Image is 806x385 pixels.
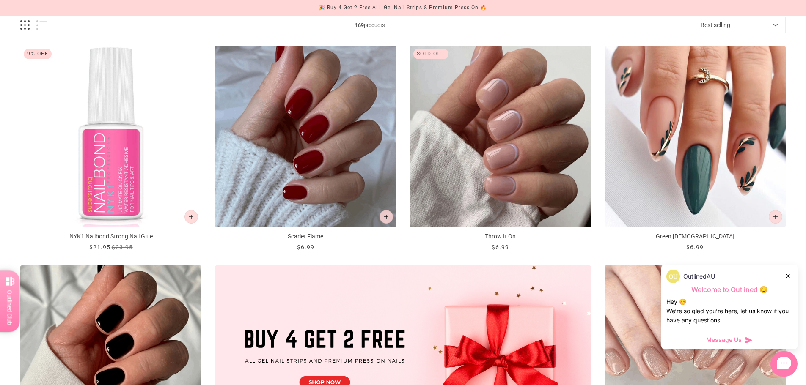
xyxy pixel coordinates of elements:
a: NYK1 Nailbond Strong Nail Glue [20,46,201,252]
span: products [47,21,693,30]
button: Best selling [693,17,786,33]
p: Welcome to Outlined 😊 [666,285,792,294]
div: Sold out [413,49,448,59]
div: 🎉 Buy 4 Get 2 Free ALL Gel Nail Strips & Premium Press On 🔥 [319,3,487,12]
button: Add to cart [380,210,393,224]
span: $23.95 [112,244,133,251]
span: $6.99 [297,244,314,251]
span: $21.95 [89,244,110,251]
img: Throw It On-Press on Manicure-Outlined [410,46,591,227]
span: Message Us [706,336,742,344]
button: Grid view [20,20,30,30]
p: Green [DEMOGRAPHIC_DATA] [605,232,786,241]
b: 169 [355,22,364,28]
button: Add to cart [769,210,782,224]
p: Throw It On [410,232,591,241]
button: Add to cart [184,210,198,224]
img: Scarlet Flame-Press on Manicure-Outlined [215,46,396,227]
a: Scarlet Flame [215,46,396,252]
span: $6.99 [686,244,704,251]
p: Scarlet Flame [215,232,396,241]
div: Hey 😊 We‘re so glad you’re here, let us know if you have any questions. [666,297,792,325]
a: Throw It On [410,46,591,252]
p: NYK1 Nailbond Strong Nail Glue [20,232,201,241]
button: List view [36,20,47,30]
p: OutlinedAU [683,272,715,281]
span: $6.99 [492,244,509,251]
a: Green Zen [605,46,786,252]
div: 9% Off [24,49,52,59]
img: data:image/png;base64,iVBORw0KGgoAAAANSUhEUgAAACQAAAAkCAYAAADhAJiYAAACJklEQVR4AexUO28TQRice/mFQxI... [666,270,680,283]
